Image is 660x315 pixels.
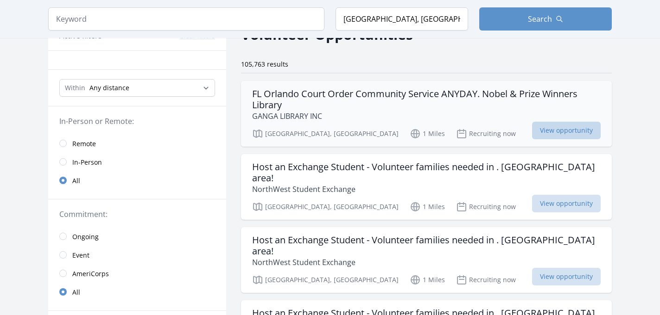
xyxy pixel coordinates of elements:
a: All [48,171,226,190]
p: NorthWest Student Exchange [252,257,601,268]
a: Host an Exchange Student - Volunteer families needed in . [GEOGRAPHIC_DATA] area! NorthWest Stude... [241,227,612,293]
select: Search Radius [59,79,215,97]
span: View opportunity [532,268,601,285]
p: [GEOGRAPHIC_DATA], [GEOGRAPHIC_DATA] [252,274,399,285]
input: Location [336,7,468,31]
span: All [72,176,80,185]
h3: FL Orlando Court Order Community Service ANYDAY. Nobel & Prize Winners Library [252,88,601,111]
button: Search [479,7,612,31]
span: Search [528,13,552,25]
a: Remote [48,134,226,153]
span: Event [72,251,89,260]
input: Keyword [48,7,324,31]
legend: Commitment: [59,209,215,220]
a: Ongoing [48,227,226,246]
p: [GEOGRAPHIC_DATA], [GEOGRAPHIC_DATA] [252,201,399,212]
p: Recruiting now [456,128,516,139]
legend: In-Person or Remote: [59,116,215,127]
span: All [72,288,80,297]
span: View opportunity [532,195,601,212]
a: AmeriCorps [48,264,226,283]
a: In-Person [48,153,226,171]
p: NorthWest Student Exchange [252,184,601,195]
a: Host an Exchange Student - Volunteer families needed in . [GEOGRAPHIC_DATA] area! NorthWest Stude... [241,154,612,220]
p: Recruiting now [456,201,516,212]
p: GANGA LIBRARY INC [252,111,601,122]
span: View opportunity [532,122,601,139]
a: FL Orlando Court Order Community Service ANYDAY. Nobel & Prize Winners Library GANGA LIBRARY INC ... [241,81,612,147]
p: [GEOGRAPHIC_DATA], [GEOGRAPHIC_DATA] [252,128,399,139]
span: In-Person [72,158,102,167]
p: 1 Miles [410,201,445,212]
p: 1 Miles [410,128,445,139]
p: Recruiting now [456,274,516,285]
a: All [48,283,226,301]
span: AmeriCorps [72,269,109,278]
span: 105,763 results [241,60,288,68]
span: Remote [72,139,96,148]
h3: Host an Exchange Student - Volunteer families needed in . [GEOGRAPHIC_DATA] area! [252,235,601,257]
span: Ongoing [72,232,99,241]
p: 1 Miles [410,274,445,285]
h3: Host an Exchange Student - Volunteer families needed in . [GEOGRAPHIC_DATA] area! [252,161,601,184]
a: Event [48,246,226,264]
